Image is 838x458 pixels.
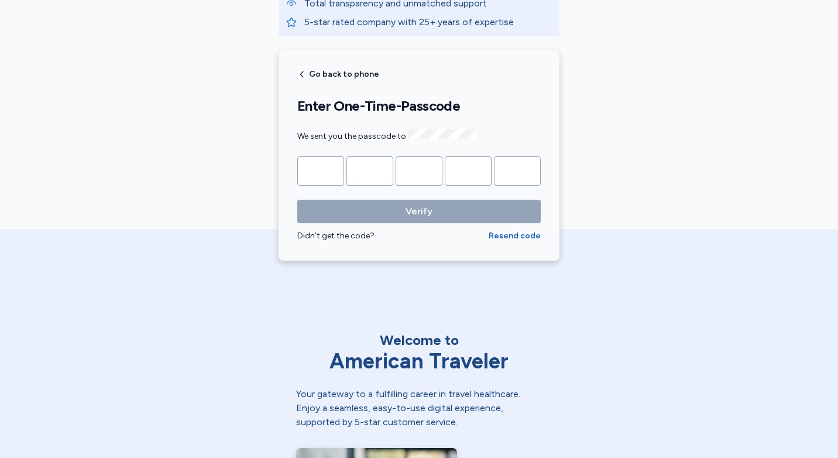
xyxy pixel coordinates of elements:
span: Go back to phone [309,70,379,78]
p: 5-star rated company with 25+ years of expertise [304,15,552,29]
input: Please enter OTP character 5 [494,156,541,186]
div: American Traveler [296,350,542,373]
input: Please enter OTP character 4 [445,156,492,186]
h1: Enter One-Time-Passcode [297,97,541,115]
button: Go back to phone [297,70,379,79]
span: We sent you the passcode to [297,131,476,141]
input: Please enter OTP character 3 [396,156,442,186]
button: Resend code [489,230,541,242]
input: Please enter OTP character 1 [297,156,344,186]
span: Verify [406,204,432,218]
div: Welcome to [296,331,542,350]
div: Didn't get the code? [297,230,489,242]
div: Your gateway to a fulfilling career in travel healthcare. Enjoy a seamless, easy-to-use digital e... [296,387,542,429]
button: Verify [297,200,541,223]
input: Please enter OTP character 2 [346,156,393,186]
